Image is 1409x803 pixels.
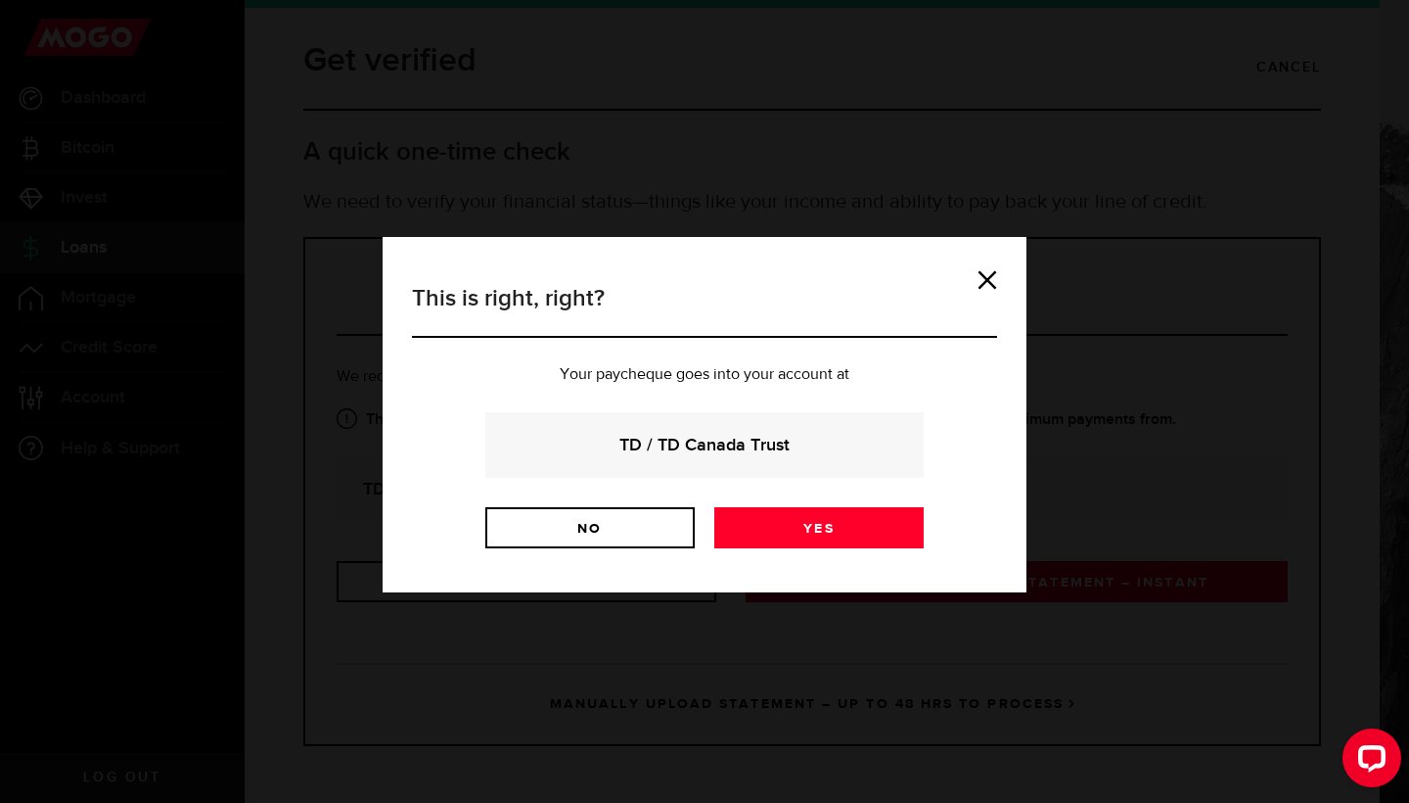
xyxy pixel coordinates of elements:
[714,507,924,548] a: Yes
[1327,721,1409,803] iframe: LiveChat chat widget
[485,507,695,548] a: No
[412,281,997,338] h3: This is right, right?
[412,367,997,383] p: Your paycheque goes into your account at
[512,432,897,458] strong: TD / TD Canada Trust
